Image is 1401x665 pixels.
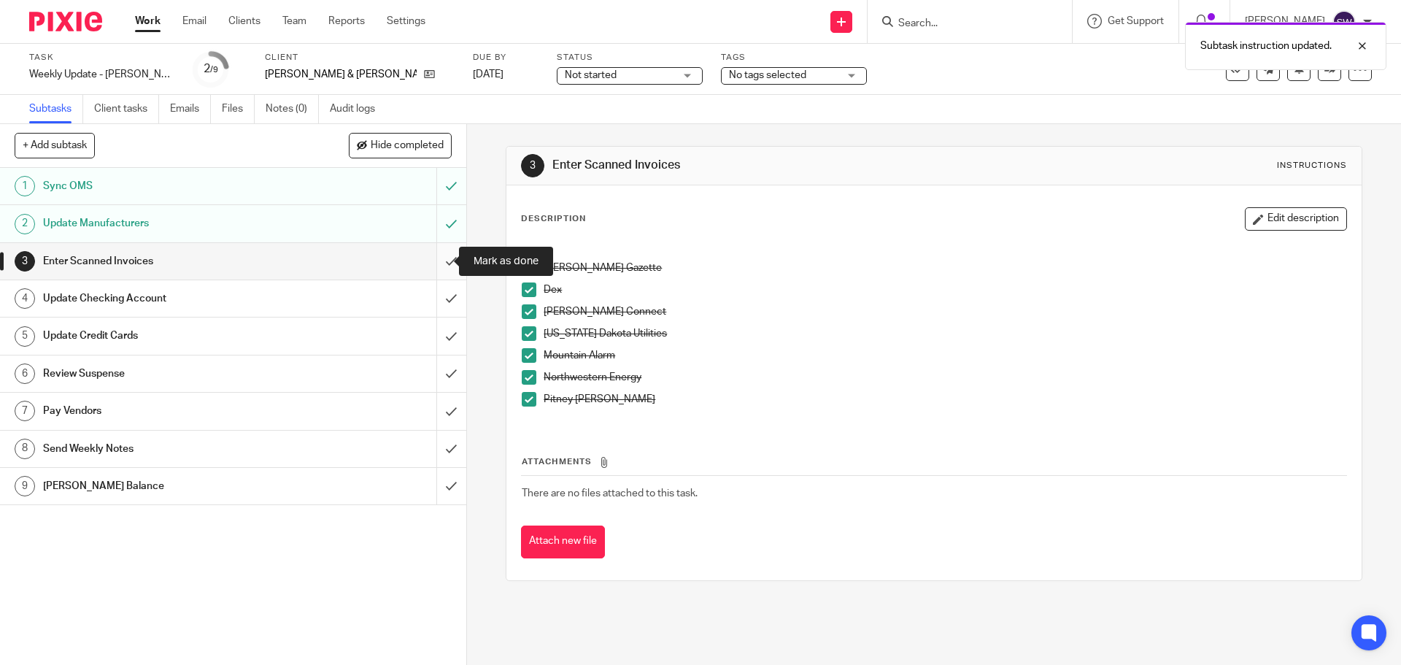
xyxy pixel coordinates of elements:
div: Weekly Update - Browning [29,67,175,82]
div: 5 [15,326,35,347]
h1: Sync OMS [43,175,296,197]
a: Notes (0) [266,95,319,123]
h1: Enter Scanned Invoices [552,158,965,173]
a: Work [135,14,161,28]
label: Client [265,52,455,64]
h1: Update Manufacturers [43,212,296,234]
span: No tags selected [729,70,806,80]
div: 4 [15,288,35,309]
a: Reports [328,14,365,28]
a: Email [182,14,207,28]
label: Due by [473,52,539,64]
div: 9 [15,476,35,496]
a: Client tasks [94,95,159,123]
div: Weekly Update - [PERSON_NAME] [29,67,175,82]
h1: Update Checking Account [43,288,296,310]
p: Description [521,213,586,225]
span: There are no files attached to this task. [522,488,698,499]
p: [PERSON_NAME] Connect [544,304,1346,319]
small: /9 [210,66,218,74]
a: Settings [387,14,425,28]
p: Northwestern Energy [544,370,1346,385]
a: Audit logs [330,95,386,123]
div: 8 [15,439,35,459]
h1: Enter Scanned Invoices [43,250,296,272]
label: Status [557,52,703,64]
h1: Update Credit Cards [43,325,296,347]
div: 3 [521,154,544,177]
img: svg%3E [1332,10,1356,34]
div: 2 [15,214,35,234]
a: Files [222,95,255,123]
div: 2 [204,61,218,77]
p: [PERSON_NAME] & [PERSON_NAME] [265,67,417,82]
button: Hide completed [349,133,452,158]
a: Clients [228,14,260,28]
a: Subtasks [29,95,83,123]
img: Pixie [29,12,102,31]
a: Emails [170,95,211,123]
p: Pitney [PERSON_NAME] [544,392,1346,407]
div: 6 [15,364,35,384]
button: Attach new file [521,526,605,558]
button: Edit description [1245,207,1347,231]
label: Task [29,52,175,64]
h1: Pay Vendors [43,400,296,422]
span: Not started [565,70,617,80]
span: Attachments [522,458,592,466]
span: [DATE] [473,69,503,80]
button: + Add subtask [15,133,95,158]
p: Mountain Alarm [544,348,1346,363]
p: [US_STATE] Dakota Utilities [544,326,1346,341]
p: Subtask instruction updated. [1200,39,1332,53]
a: Team [282,14,306,28]
p: Dex [544,282,1346,297]
div: Instructions [1277,160,1347,172]
div: 1 [15,176,35,196]
h1: Review Suspense [43,363,296,385]
div: 7 [15,401,35,421]
h1: [PERSON_NAME] Balance [43,475,296,497]
span: Hide completed [371,140,444,152]
div: 3 [15,251,35,272]
h1: Send Weekly Notes [43,438,296,460]
p: [PERSON_NAME] Gazette [544,261,1346,275]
